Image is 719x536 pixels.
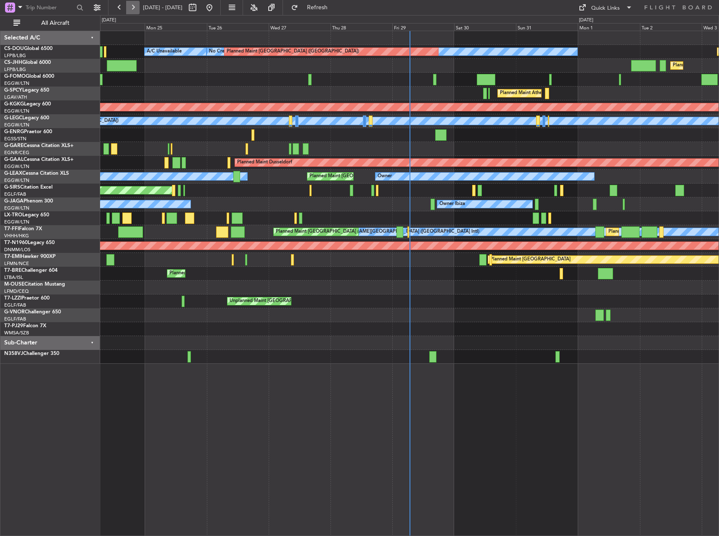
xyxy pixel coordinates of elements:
[4,177,29,184] a: EGGW/LTN
[4,46,53,51] a: CS-DOUGlobal 6500
[574,1,637,14] button: Quick Links
[4,240,55,245] a: T7-N1960Legacy 650
[4,254,21,259] span: T7-EMI
[4,88,49,93] a: G-SPCYLegacy 650
[4,330,29,336] a: WMSA/SZB
[4,219,29,225] a: EGGW/LTN
[4,108,29,114] a: EGGW/LTN
[4,102,24,107] span: G-KGKG
[4,268,58,273] a: T7-BREChallenger 604
[26,1,74,14] input: Trip Number
[4,136,26,142] a: EGSS/STN
[4,66,26,73] a: LFPB/LBG
[330,23,392,31] div: Thu 28
[4,53,26,59] a: LFPB/LBG
[4,213,22,218] span: LX-TRO
[4,254,56,259] a: T7-EMIHawker 900XP
[4,268,21,273] span: T7-BRE
[145,23,206,31] div: Mon 25
[4,143,74,148] a: G-GARECessna Citation XLS+
[4,157,24,162] span: G-GAAL
[4,240,28,245] span: T7-N1960
[454,23,516,31] div: Sat 30
[269,23,330,31] div: Wed 27
[4,310,25,315] span: G-VNOR
[4,247,30,253] a: DNMM/LOS
[4,205,29,211] a: EGGW/LTN
[4,46,24,51] span: CS-DOU
[4,143,24,148] span: G-GARE
[4,157,74,162] a: G-GAALCessna Citation XLS+
[4,296,50,301] a: T7-LZZIPraetor 600
[4,185,53,190] a: G-SIRSCitation Excel
[147,45,182,58] div: A/C Unavailable
[591,4,620,13] div: Quick Links
[237,156,292,169] div: Planned Maint Dusseldorf
[4,129,24,134] span: G-ENRG
[4,274,23,281] a: LTBA/ISL
[4,88,22,93] span: G-SPCY
[4,185,20,190] span: G-SIRS
[578,23,640,31] div: Mon 1
[4,94,27,100] a: LGAV/ATH
[4,226,19,231] span: T7-FFI
[4,116,49,121] a: G-LEGCLegacy 600
[22,20,89,26] span: All Aircraft
[4,323,46,328] a: T7-PJ29Falcon 7X
[640,23,702,31] div: Tue 2
[4,226,42,231] a: T7-FFIFalcon 7X
[4,282,24,287] span: M-OUSE
[4,351,23,356] span: N358VJ
[4,80,29,87] a: EGGW/LTN
[230,295,368,307] div: Unplanned Maint [GEOGRAPHIC_DATA] ([GEOGRAPHIC_DATA])
[83,23,145,31] div: Sun 24
[4,191,26,197] a: EGLF/FAB
[4,122,29,128] a: EGGW/LTN
[4,316,26,322] a: EGLF/FAB
[579,17,593,24] div: [DATE]
[490,253,571,266] div: Planned Maint [GEOGRAPHIC_DATA]
[439,198,465,210] div: Owner Ibiza
[4,213,49,218] a: LX-TROLegacy 650
[4,323,23,328] span: T7-PJ29
[4,233,29,239] a: VHHH/HKG
[4,116,22,121] span: G-LEGC
[4,129,52,134] a: G-ENRGPraetor 600
[4,199,53,204] a: G-JAGAPhenom 300
[500,87,597,100] div: Planned Maint Athens ([PERSON_NAME] Intl)
[300,5,335,11] span: Refresh
[4,288,29,294] a: LFMD/CEQ
[4,102,51,107] a: G-KGKGLegacy 600
[4,60,22,65] span: CS-JHH
[4,282,65,287] a: M-OUSECitation Mustang
[209,45,228,58] div: No Crew
[392,23,454,31] div: Fri 29
[169,267,271,280] div: Planned Maint Warsaw ([GEOGRAPHIC_DATA])
[378,170,392,183] div: Owner
[516,23,578,31] div: Sun 31
[4,171,22,176] span: G-LEAX
[309,170,442,183] div: Planned Maint [GEOGRAPHIC_DATA] ([GEOGRAPHIC_DATA])
[4,302,26,308] a: EGLF/FAB
[4,296,21,301] span: T7-LZZI
[4,60,51,65] a: CS-JHHGlobal 6000
[4,163,29,170] a: EGGW/LTN
[227,45,359,58] div: Planned Maint [GEOGRAPHIC_DATA] ([GEOGRAPHIC_DATA])
[287,1,338,14] button: Refresh
[9,16,91,30] button: All Aircraft
[102,17,116,24] div: [DATE]
[4,150,29,156] a: EGNR/CEG
[143,4,182,11] span: [DATE] - [DATE]
[4,260,29,267] a: LFMN/NCE
[4,310,61,315] a: G-VNORChallenger 650
[333,226,479,238] div: [PERSON_NAME][GEOGRAPHIC_DATA] ([GEOGRAPHIC_DATA] Intl)
[4,74,26,79] span: G-FOMO
[4,74,54,79] a: G-FOMOGlobal 6000
[4,171,69,176] a: G-LEAXCessna Citation XLS
[4,199,24,204] span: G-JAGA
[276,226,416,238] div: Planned Maint [GEOGRAPHIC_DATA] ([GEOGRAPHIC_DATA] Intl)
[207,23,269,31] div: Tue 26
[4,351,59,356] a: N358VJChallenger 350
